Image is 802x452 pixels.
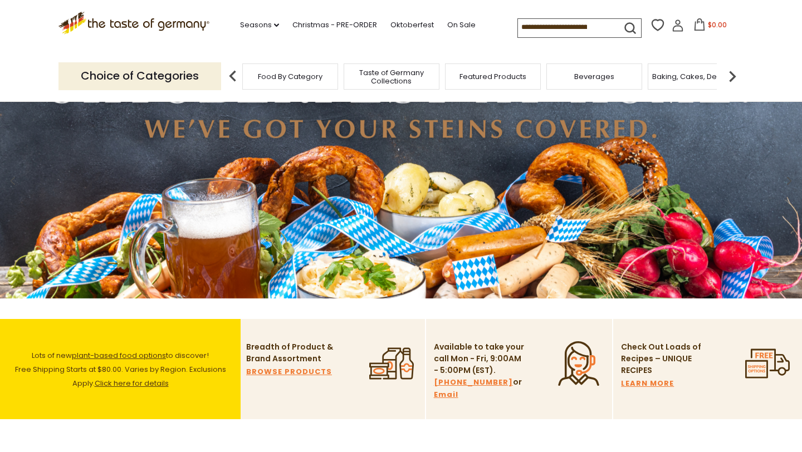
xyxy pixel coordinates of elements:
[58,62,221,90] p: Choice of Categories
[258,72,322,81] a: Food By Category
[434,376,513,389] a: [PHONE_NUMBER]
[15,350,226,389] span: Lots of new to discover! Free Shipping Starts at $80.00. Varies by Region. Exclusions Apply.
[686,18,733,35] button: $0.00
[95,378,169,389] a: Click here for details
[292,19,377,31] a: Christmas - PRE-ORDER
[246,341,338,365] p: Breadth of Product & Brand Assortment
[721,65,744,87] img: next arrow
[240,19,279,31] a: Seasons
[390,19,434,31] a: Oktoberfest
[434,389,458,401] a: Email
[621,341,702,376] p: Check Out Loads of Recipes – UNIQUE RECIPES
[347,68,436,85] a: Taste of Germany Collections
[434,341,526,401] p: Available to take your call Mon - Fri, 9:00AM - 5:00PM (EST). or
[652,72,739,81] a: Baking, Cakes, Desserts
[708,20,727,30] span: $0.00
[246,366,332,378] a: BROWSE PRODUCTS
[72,350,166,361] a: plant-based food options
[222,65,244,87] img: previous arrow
[459,72,526,81] a: Featured Products
[621,377,674,390] a: LEARN MORE
[574,72,614,81] a: Beverages
[447,19,476,31] a: On Sale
